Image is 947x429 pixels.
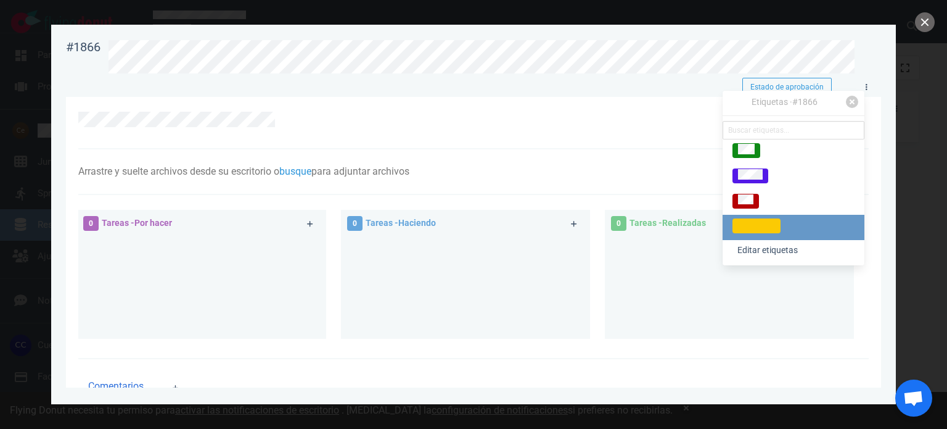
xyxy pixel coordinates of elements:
font: Tareas - [366,218,398,228]
font: Comentarios [88,380,144,392]
font: 0 [617,219,621,228]
font: Haciendo [398,218,436,228]
font: Realizadas [662,218,706,228]
font: Tareas - [629,218,662,228]
font: #1866 [66,40,100,54]
input: Buscar etiquetas... [723,121,864,140]
font: Editar etiquetas [737,245,798,255]
font: Arrastre y suelte archivos desde su escritorio o [78,165,279,177]
font: busque [279,165,311,177]
font: 0 [353,219,357,228]
button: Estado de aprobación [742,78,832,96]
font: Por hacer [134,218,172,228]
font: para adjuntar archivos [311,165,409,177]
a: Chat abierto [895,380,932,417]
font: Etiquetas · [752,97,792,107]
button: cerca [915,12,935,32]
font: 0 [89,219,93,228]
font: Estado de aprobación [750,83,824,91]
font: #1866 [792,97,818,107]
font: Tareas - [102,218,134,228]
